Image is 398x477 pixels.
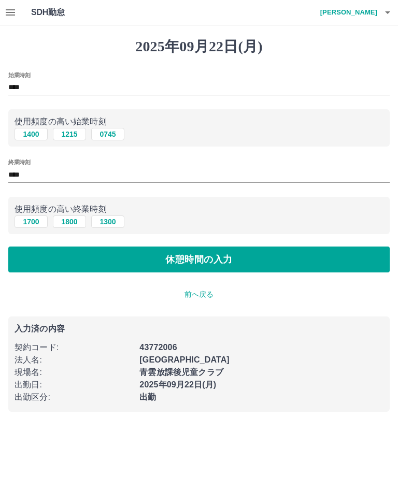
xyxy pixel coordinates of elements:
[15,128,48,140] button: 1400
[15,115,383,128] p: 使用頻度の高い始業時刻
[139,343,177,352] b: 43772006
[15,325,383,333] p: 入力済の内容
[15,366,133,379] p: 現場名 :
[8,247,390,272] button: 休憩時間の入力
[8,158,30,166] label: 終業時刻
[53,215,86,228] button: 1800
[8,289,390,300] p: 前へ戻る
[15,391,133,403] p: 出勤区分 :
[15,379,133,391] p: 出勤日 :
[15,215,48,228] button: 1700
[139,368,223,377] b: 青雲放課後児童クラブ
[91,128,124,140] button: 0745
[91,215,124,228] button: 1300
[15,203,383,215] p: 使用頻度の高い終業時刻
[139,393,156,401] b: 出勤
[15,341,133,354] p: 契約コード :
[8,38,390,55] h1: 2025年09月22日(月)
[139,355,230,364] b: [GEOGRAPHIC_DATA]
[15,354,133,366] p: 法人名 :
[8,71,30,79] label: 始業時刻
[53,128,86,140] button: 1215
[139,380,216,389] b: 2025年09月22日(月)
